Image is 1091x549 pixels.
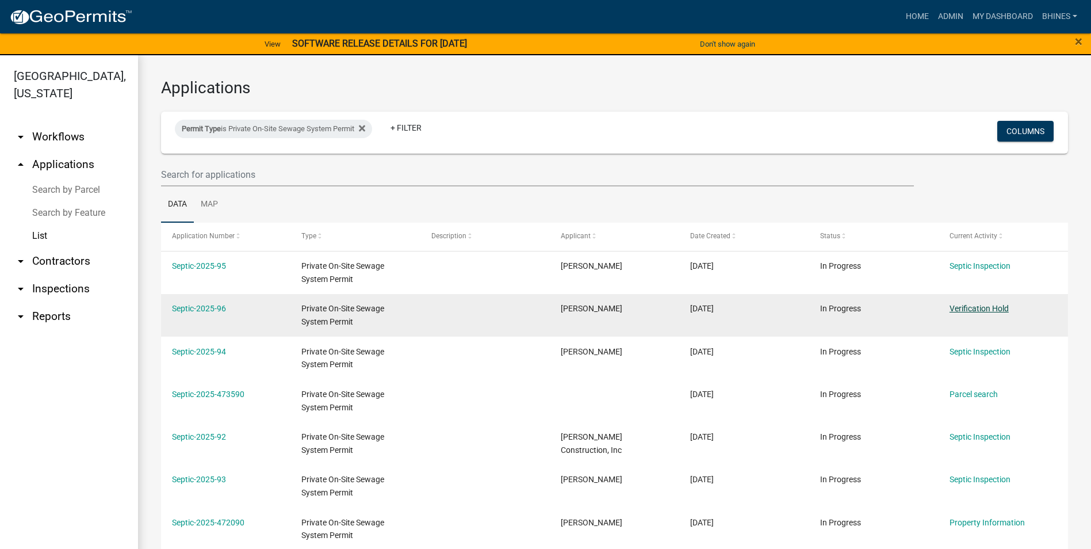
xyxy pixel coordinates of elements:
a: View [260,35,285,54]
span: Type [301,232,316,240]
a: Data [161,186,194,223]
a: Septic-2025-94 [172,347,226,356]
span: In Progress [820,347,861,356]
a: Septic Inspection [950,347,1010,356]
a: Septic Inspection [950,432,1010,441]
span: 09/04/2025 [690,347,714,356]
span: 09/08/2025 [690,261,714,270]
span: Application Number [172,232,235,240]
a: Parcel search [950,390,998,399]
span: Bill Banks [561,475,622,484]
a: Property Information [950,518,1025,527]
span: Description [431,232,466,240]
span: In Progress [820,304,861,313]
datatable-header-cell: Date Created [679,223,809,250]
i: arrow_drop_down [14,310,28,323]
div: is Private On-Site Sewage System Permit [175,120,372,138]
h3: Applications [161,78,1068,98]
strong: SOFTWARE RELEASE DETAILS FOR [DATE] [292,38,467,49]
span: Status [820,232,840,240]
i: arrow_drop_down [14,130,28,144]
a: Septic-2025-96 [172,304,226,313]
i: arrow_drop_up [14,158,28,171]
span: Private On-Site Sewage System Permit [301,347,384,369]
datatable-header-cell: Application Number [161,223,290,250]
span: In Progress [820,475,861,484]
a: Septic Inspection [950,261,1010,270]
datatable-header-cell: Applicant [550,223,679,250]
span: Kelsey Kincaid [561,518,622,527]
span: Date Created [690,232,730,240]
datatable-header-cell: Status [809,223,938,250]
span: Private On-Site Sewage System Permit [301,475,384,497]
a: My Dashboard [968,6,1038,28]
a: Septic-2025-473590 [172,390,244,399]
datatable-header-cell: Type [290,223,420,250]
span: In Progress [820,432,861,441]
button: Columns [997,121,1054,142]
a: + Filter [381,117,431,138]
span: In Progress [820,518,861,527]
span: Current Activity [950,232,997,240]
span: 09/02/2025 [690,518,714,527]
a: Septic-2025-92 [172,432,226,441]
datatable-header-cell: Description [420,223,550,250]
span: Kevin Amador [561,261,622,270]
span: × [1075,33,1082,49]
span: Poisel Construction, Inc [561,432,622,455]
a: Verification Hold [950,304,1009,313]
span: Gary Cheesman [561,304,622,313]
span: Permit Type [182,124,221,133]
span: 09/04/2025 [690,432,714,441]
a: Septic Inspection [950,475,1010,484]
span: Mark A Smith [561,347,622,356]
span: 09/05/2025 [690,304,714,313]
i: arrow_drop_down [14,254,28,268]
a: Map [194,186,225,223]
a: Septic-2025-95 [172,261,226,270]
button: Don't show again [695,35,760,54]
span: Private On-Site Sewage System Permit [301,518,384,540]
input: Search for applications [161,163,914,186]
span: Private On-Site Sewage System Permit [301,304,384,326]
a: Septic-2025-472090 [172,518,244,527]
span: In Progress [820,390,861,399]
span: In Progress [820,261,861,270]
i: arrow_drop_down [14,282,28,296]
span: 09/04/2025 [690,390,714,399]
a: Home [901,6,933,28]
span: Private On-Site Sewage System Permit [301,261,384,284]
span: Applicant [561,232,591,240]
a: Admin [933,6,968,28]
a: bhines [1038,6,1082,28]
span: Private On-Site Sewage System Permit [301,390,384,412]
span: Private On-Site Sewage System Permit [301,432,384,455]
span: 09/03/2025 [690,475,714,484]
button: Close [1075,35,1082,48]
a: Septic-2025-93 [172,475,226,484]
datatable-header-cell: Current Activity [939,223,1068,250]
